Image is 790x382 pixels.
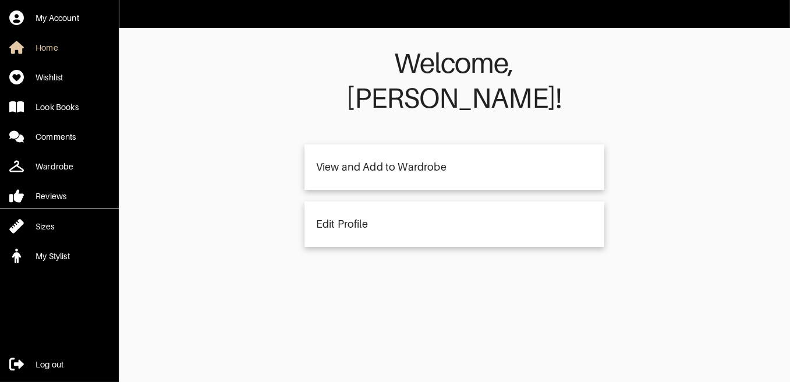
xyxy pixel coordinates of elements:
div: Edit Profile [316,219,368,229]
div: Wishlist [36,72,63,83]
div: Comments [36,131,76,143]
div: Home [36,42,58,54]
div: My Account [36,12,79,24]
div: Wardrobe [36,161,73,172]
span: Welcome, [PERSON_NAME] ! [346,47,562,114]
div: Sizes [36,221,54,232]
div: Log out [36,359,63,370]
div: Look Books [36,101,79,113]
div: My Stylist [36,250,70,262]
div: View and Add to Wardrobe [316,162,447,172]
div: Reviews [36,190,66,202]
